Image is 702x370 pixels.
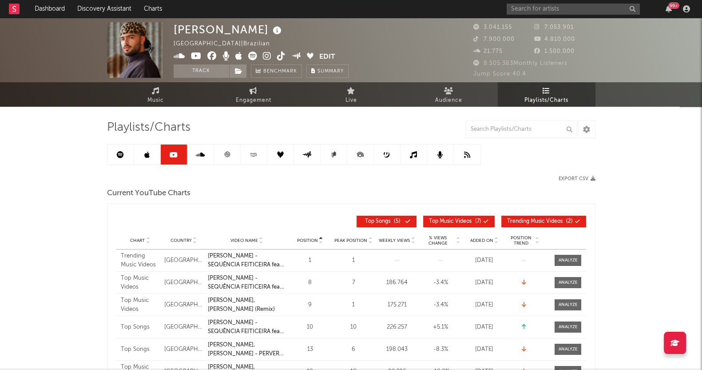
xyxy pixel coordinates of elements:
[208,274,286,291] a: [PERSON_NAME] - SEQUÊNCIA FEITICEIRA feat MC GW, MC [PERSON_NAME] do CN, [PERSON_NAME] [PERSON_NA...
[668,2,679,9] div: 99 +
[147,95,164,106] span: Music
[473,48,503,54] span: 21.775
[263,66,297,77] span: Benchmark
[251,64,302,78] a: Benchmark
[334,278,373,287] div: 7
[205,82,302,107] a: Engagement
[507,219,573,224] span: ( 2 )
[498,82,595,107] a: Playlists/Charts
[429,219,472,224] span: Top Music Videos
[464,301,504,310] div: [DATE]
[379,238,410,243] span: Weekly Views
[534,36,575,42] span: 4.810.000
[171,238,192,243] span: Country
[290,278,329,287] div: 8
[473,24,512,30] span: 3.041.155
[164,278,203,287] div: [GEOGRAPHIC_DATA]
[508,235,534,246] span: Position Trend
[345,95,357,106] span: Live
[400,82,498,107] a: Audience
[466,121,577,138] input: Search Playlists/Charts
[290,301,329,310] div: 9
[107,122,190,133] span: Playlists/Charts
[107,82,205,107] a: Music
[306,64,349,78] button: Summary
[464,278,504,287] div: [DATE]
[473,71,526,77] span: Jump Score: 40.4
[174,39,280,49] div: [GEOGRAPHIC_DATA] | Brazilian
[317,69,344,74] span: Summary
[507,219,563,224] span: Trending Music Videos
[290,345,329,354] div: 13
[334,256,373,265] div: 1
[362,219,403,224] span: ( 5 )
[164,323,203,332] div: [GEOGRAPHIC_DATA]
[121,345,160,354] div: Top Songs
[290,256,329,265] div: 1
[421,301,460,310] div: -3.4 %
[421,278,460,287] div: -3.4 %
[435,95,462,106] span: Audience
[174,64,229,78] button: Track
[357,216,416,227] button: Top Songs(5)
[421,235,455,246] span: % Views Change
[501,216,586,227] button: Trending Music Videos(2)
[464,345,504,354] div: [DATE]
[174,22,284,37] div: [PERSON_NAME]
[121,252,160,269] div: Trending Music Videos
[164,345,203,354] div: [GEOGRAPHIC_DATA]
[334,238,367,243] span: Peak Position
[377,323,416,332] div: 226.257
[121,274,160,291] div: Top Music Videos
[666,5,672,12] button: 99+
[334,301,373,310] div: 1
[559,176,595,181] button: Export CSV
[130,238,145,243] span: Chart
[208,341,286,358] a: [PERSON_NAME], [PERSON_NAME] - PERVERSA ft. Take a Daytrip
[473,36,515,42] span: 7.900.000
[377,345,416,354] div: 198.043
[208,252,286,269] a: [PERSON_NAME] - SEQUÊNCIA FEITICEIRA feat MC GW, MC [PERSON_NAME] do CN, [PERSON_NAME] [PERSON_NA...
[208,296,286,314] a: [PERSON_NAME], [PERSON_NAME] (Remix)
[423,216,495,227] button: Top Music Videos(7)
[297,238,317,243] span: Position
[377,301,416,310] div: 175.271
[534,24,574,30] span: 7.053.901
[236,95,271,106] span: Engagement
[365,219,390,224] span: Top Songs
[302,82,400,107] a: Live
[470,238,493,243] span: Added On
[121,323,160,332] div: Top Songs
[334,323,373,332] div: 10
[507,4,640,15] input: Search for artists
[429,219,481,224] span: ( 7 )
[464,256,504,265] div: [DATE]
[334,345,373,354] div: 6
[534,48,575,54] span: 1.500.000
[290,323,329,332] div: 10
[121,296,160,314] div: Top Music Videos
[319,52,335,63] button: Edit
[421,323,460,332] div: +5.1 %
[164,301,203,310] div: [GEOGRAPHIC_DATA]
[208,318,286,336] a: [PERSON_NAME] - SEQUÊNCIA FEITICEIRA feat MC GW, MC [PERSON_NAME] do CN, [PERSON_NAME] [PERSON_NA...
[164,256,203,265] div: [GEOGRAPHIC_DATA]
[473,60,567,66] span: 8.505.383 Monthly Listeners
[524,95,568,106] span: Playlists/Charts
[377,278,416,287] div: 186.764
[107,188,190,199] span: Current YouTube Charts
[230,238,258,243] span: Video Name
[421,345,460,354] div: -8.3 %
[464,323,504,332] div: [DATE]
